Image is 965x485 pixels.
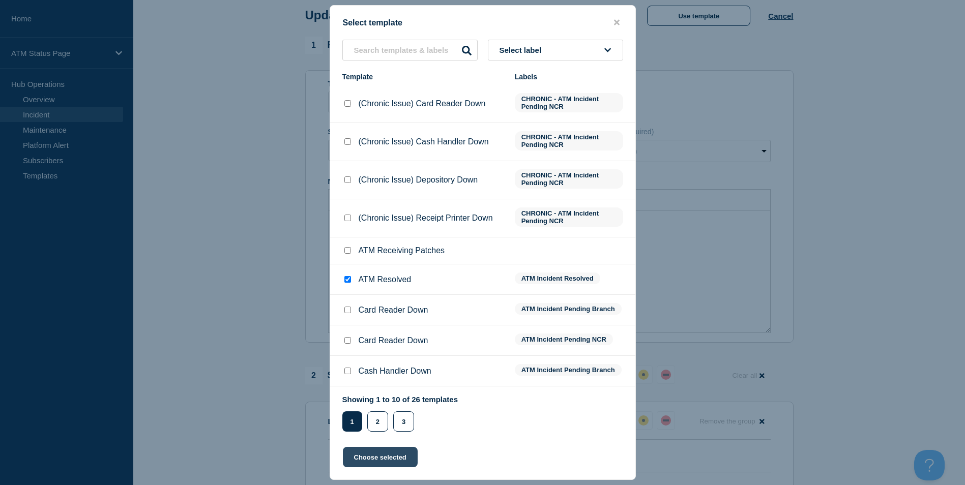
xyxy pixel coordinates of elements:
[359,214,493,223] p: (Chronic Issue) Receipt Printer Down
[515,131,623,150] span: CHRONIC - ATM Incident Pending NCR
[342,411,362,432] button: 1
[359,175,478,185] p: (Chronic Issue) Depository Down
[344,368,351,374] input: Cash Handler Down checkbox
[515,272,600,284] span: ATM Incident Resolved
[342,73,505,81] div: Template
[611,18,623,27] button: close button
[342,395,458,404] p: Showing 1 to 10 of 26 templates
[515,169,623,189] span: CHRONIC - ATM Incident Pending NCR
[359,275,412,284] p: ATM Resolved
[344,176,351,183] input: (Chronic Issue) Depository Down checkbox
[367,411,388,432] button: 2
[344,337,351,344] input: Card Reader Down checkbox
[515,303,622,315] span: ATM Incident Pending Branch
[344,276,351,283] input: ATM Resolved checkbox
[330,18,635,27] div: Select template
[344,138,351,145] input: (Chronic Issue) Cash Handler Down checkbox
[488,40,623,60] button: Select label
[344,215,351,221] input: (Chronic Issue) Receipt Printer Down checkbox
[515,93,623,112] span: CHRONIC - ATM Incident Pending NCR
[359,246,445,255] p: ATM Receiving Patches
[359,367,431,376] p: Cash Handler Down
[515,73,623,81] div: Labels
[393,411,414,432] button: 3
[515,207,623,227] span: CHRONIC - ATM Incident Pending NCR
[515,364,622,376] span: ATM Incident Pending Branch
[343,447,418,467] button: Choose selected
[359,336,428,345] p: Card Reader Down
[359,137,489,146] p: (Chronic Issue) Cash Handler Down
[344,307,351,313] input: Card Reader Down checkbox
[359,306,428,315] p: Card Reader Down
[515,334,613,345] span: ATM Incident Pending NCR
[500,46,546,54] span: Select label
[344,247,351,254] input: ATM Receiving Patches checkbox
[344,100,351,107] input: (Chronic Issue) Card Reader Down checkbox
[359,99,486,108] p: (Chronic Issue) Card Reader Down
[342,40,478,60] input: Search templates & labels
